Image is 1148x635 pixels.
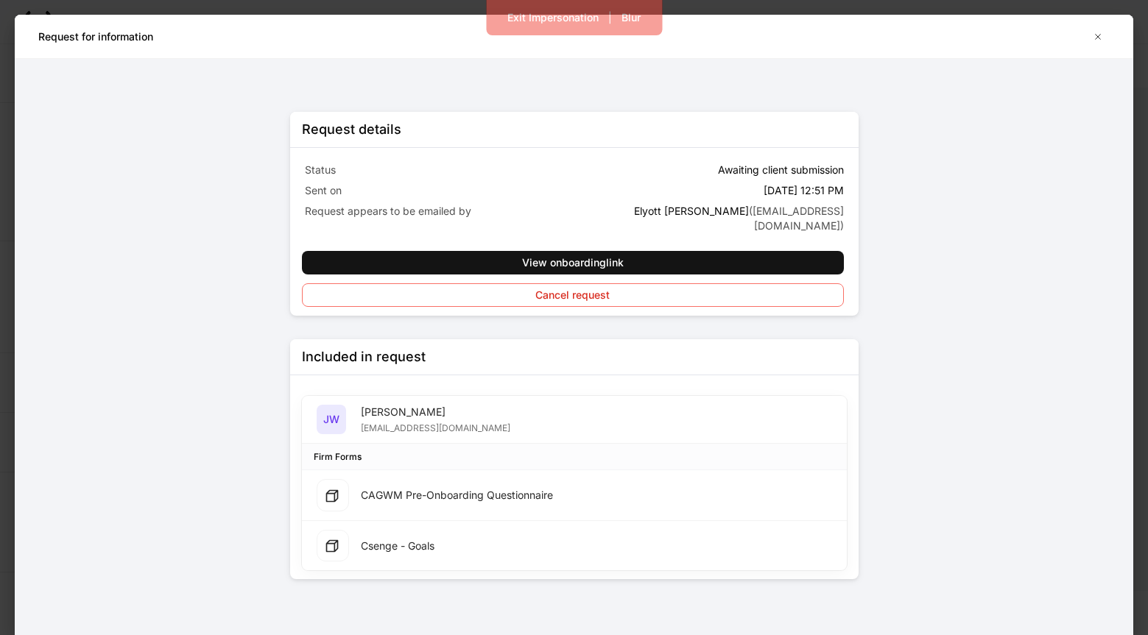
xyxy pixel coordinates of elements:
p: Request appears to be emailed by [305,204,571,219]
div: Cancel request [535,288,610,302]
h5: Request for information [38,29,153,44]
div: [EMAIL_ADDRESS][DOMAIN_NAME] [361,419,510,434]
h5: JW [323,412,339,427]
p: Status [305,163,571,177]
button: View onboardinglink [302,251,844,274]
div: Exit Impersonation [507,10,599,25]
div: [PERSON_NAME] [361,405,510,419]
p: [DATE] 12:51 PM [764,183,844,198]
div: Firm Forms [314,450,362,464]
p: Sent on [305,183,571,198]
button: Cancel request [302,283,844,307]
div: Request details [302,121,401,138]
p: Awaiting client submission [718,163,844,177]
div: Csenge - Goals [361,539,434,553]
p: Elyott [PERSON_NAME] [577,204,844,233]
div: Blur [621,10,641,25]
span: ( [EMAIL_ADDRESS][DOMAIN_NAME] ) [749,205,844,232]
div: Included in request [302,348,426,366]
div: CAGWM Pre-Onboarding Questionnaire [361,488,553,503]
div: View onboarding link [522,255,624,270]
